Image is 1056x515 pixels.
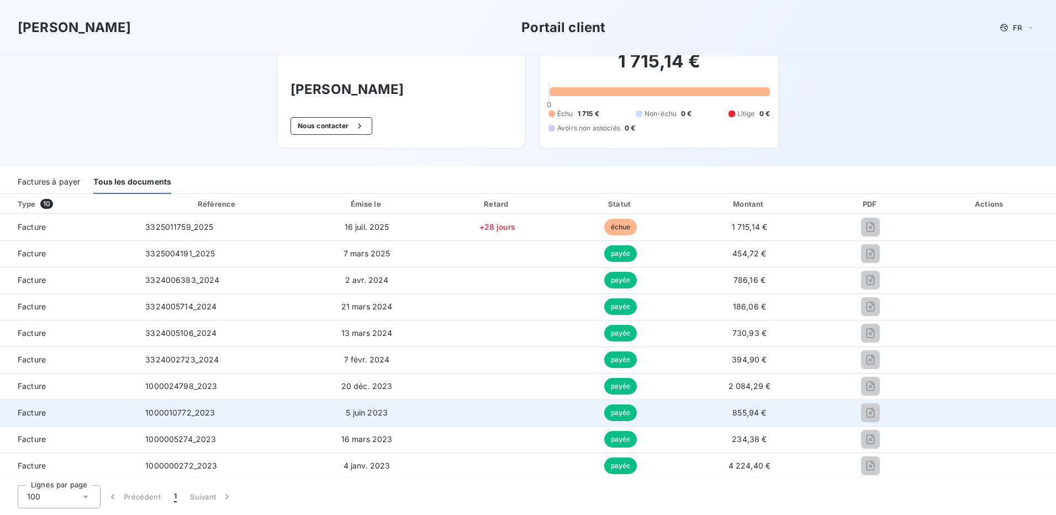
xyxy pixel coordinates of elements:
button: 1 [167,485,183,508]
span: Facture [9,275,128,286]
span: Facture [9,328,128,339]
span: Échu [557,109,573,119]
span: 3324005106_2024 [145,328,217,338]
span: 1 715 € [578,109,599,119]
span: 100 [27,491,40,502]
span: 3325011759_2025 [145,222,213,232]
span: Non-échu [645,109,677,119]
span: +28 jours [479,222,515,232]
div: Tous les documents [93,171,171,194]
span: 4 224,40 € [728,461,771,470]
span: 1000005274_2023 [145,434,216,444]
span: payée [604,404,637,421]
div: Actions [926,198,1054,209]
span: payée [604,458,637,474]
span: 10 [40,199,53,209]
span: 1000024798_2023 [145,381,217,391]
span: Facture [9,354,128,365]
span: 1 715,14 € [732,222,768,232]
span: 7 févr. 2024 [344,355,390,364]
h3: [PERSON_NAME] [18,18,131,38]
button: Suivant [183,485,239,508]
span: payée [604,272,637,288]
h3: [PERSON_NAME] [291,80,512,99]
div: Montant [684,198,815,209]
span: 0 € [681,109,691,119]
span: payée [604,298,637,315]
span: 3325004191_2025 [145,249,215,258]
div: PDF [820,198,922,209]
span: payée [604,431,637,448]
span: Litige [737,109,755,119]
span: Facture [9,222,128,233]
button: Précédent [101,485,167,508]
span: 20 déc. 2023 [341,381,393,391]
span: payée [604,325,637,341]
span: 3324002723_2024 [145,355,219,364]
span: 855,94 € [732,408,766,417]
span: Facture [9,248,128,259]
span: 2 084,29 € [728,381,771,391]
span: 0 € [625,123,635,133]
span: payée [604,245,637,262]
span: 0 € [759,109,770,119]
span: Facture [9,434,128,445]
button: Nous contacter [291,117,372,135]
span: 186,06 € [733,302,766,311]
span: Facture [9,301,128,312]
span: 21 mars 2024 [341,302,393,311]
span: payée [604,378,637,395]
h3: Portail client [521,18,605,38]
span: 786,16 € [733,275,765,285]
span: 4 janv. 2023 [344,461,390,470]
span: Facture [9,460,128,471]
span: 1 [174,491,177,502]
div: Émise le [301,198,432,209]
div: Retard [437,198,557,209]
span: Facture [9,381,128,392]
span: 394,90 € [732,355,767,364]
span: 454,72 € [732,249,766,258]
span: 13 mars 2024 [341,328,393,338]
span: 3324006383_2024 [145,275,219,285]
span: 730,93 € [732,328,767,338]
span: 1000010772_2023 [145,408,215,417]
span: 1000000272_2023 [145,461,217,470]
span: Avoirs non associés [557,123,620,133]
div: Statut [562,198,679,209]
div: Référence [198,199,235,208]
span: 3324005714_2024 [145,302,217,311]
span: 16 mars 2023 [341,434,393,444]
div: Type [11,198,134,209]
span: 234,38 € [732,434,767,444]
span: Facture [9,407,128,418]
span: FR [1013,23,1022,32]
span: 16 juil. 2025 [345,222,389,232]
span: 2 avr. 2024 [345,275,389,285]
span: 7 mars 2025 [344,249,390,258]
span: 5 juin 2023 [346,408,388,417]
span: échue [604,219,637,235]
span: payée [604,351,637,368]
h2: 1 715,14 € [548,50,770,83]
div: Factures à payer [18,171,80,194]
span: 0 [547,100,551,109]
